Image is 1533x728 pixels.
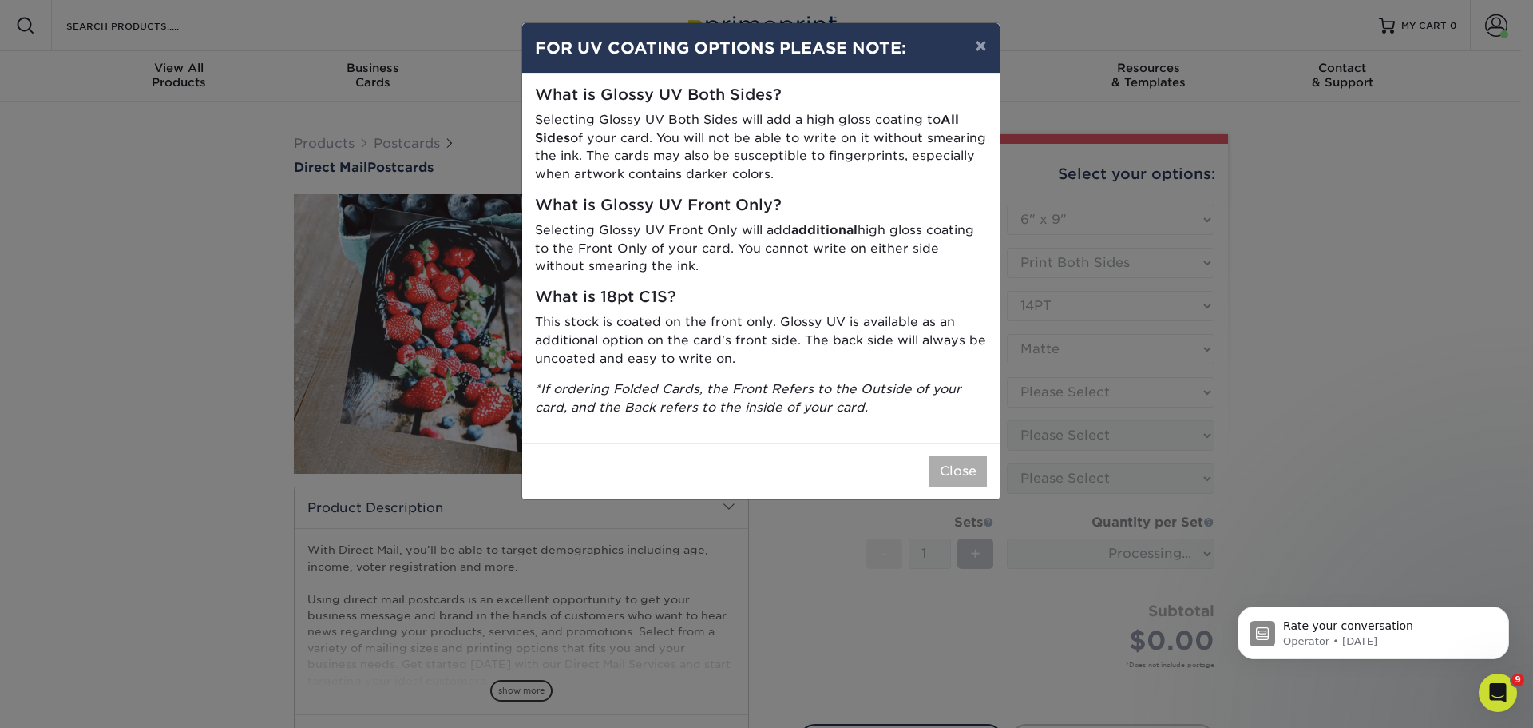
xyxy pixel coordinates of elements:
[791,222,858,237] strong: additional
[1214,573,1533,685] iframe: Intercom notifications message
[535,288,987,307] h5: What is 18pt C1S?
[1511,674,1524,686] span: 9
[929,456,987,487] button: Close
[535,111,987,184] p: Selecting Glossy UV Both Sides will add a high gloss coating to of your card. You will not be abl...
[535,197,987,215] h5: What is Glossy UV Front Only?
[1479,674,1517,712] iframe: Intercom live chat
[535,221,987,276] p: Selecting Glossy UV Front Only will add high gloss coating to the Front Only of your card. You ca...
[535,381,961,415] i: *If ordering Folded Cards, the Front Refers to the Outside of your card, and the Back refers to t...
[535,112,959,145] strong: All Sides
[535,313,987,368] p: This stock is coated on the front only. Glossy UV is available as an additional option on the car...
[535,86,987,105] h5: What is Glossy UV Both Sides?
[962,23,999,68] button: ×
[535,36,987,60] h4: FOR UV COATING OPTIONS PLEASE NOTE:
